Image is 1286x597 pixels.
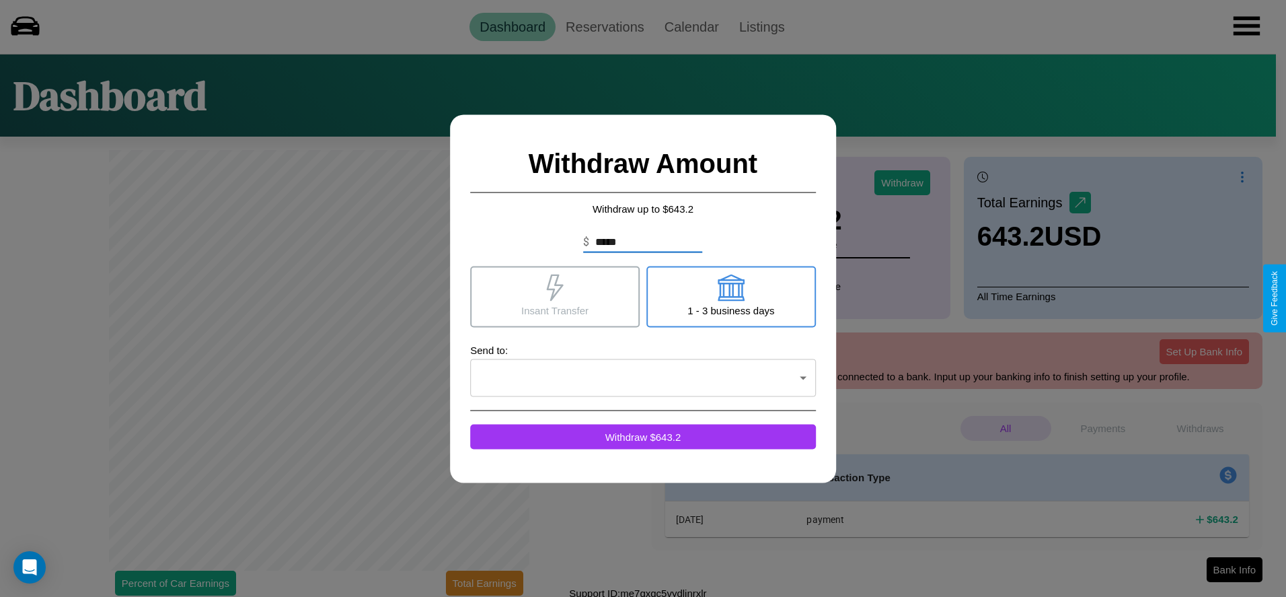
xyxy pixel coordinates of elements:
button: Withdraw $643.2 [470,424,816,449]
p: Withdraw up to $ 643.2 [470,199,816,217]
div: Give Feedback [1270,271,1279,326]
p: Insant Transfer [521,301,589,319]
h2: Withdraw Amount [470,135,816,192]
p: $ [583,234,589,250]
div: Open Intercom Messenger [13,551,46,584]
p: Send to: [470,341,816,359]
p: 1 - 3 business days [687,301,774,319]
